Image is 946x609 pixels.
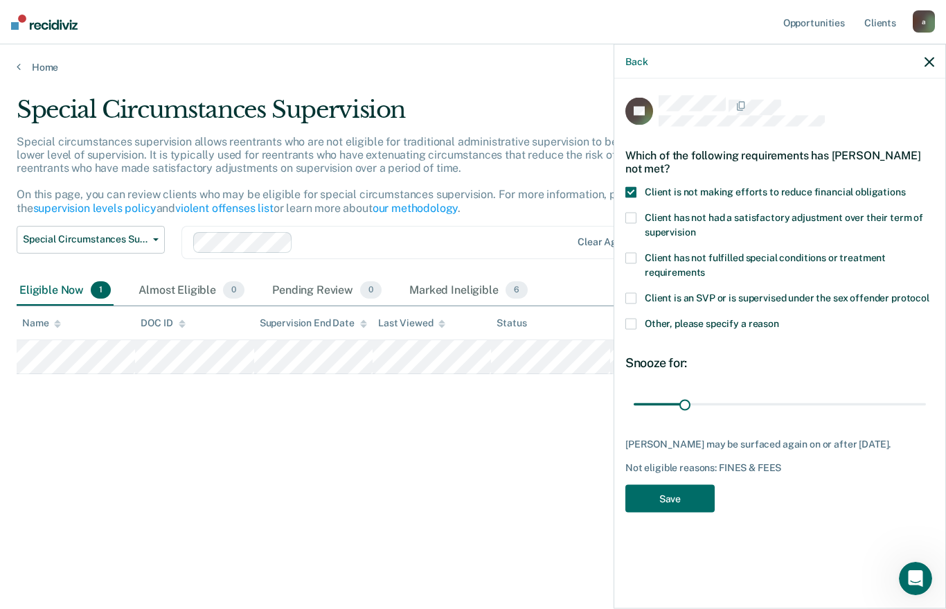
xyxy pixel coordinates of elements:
div: Clear agents [578,236,636,248]
span: 6 [506,281,528,299]
div: Special Circumstances Supervision [17,96,726,135]
div: Status [497,317,526,329]
span: Client has not had a satisfactory adjustment over their term of supervision [645,211,923,237]
span: 1 [91,281,111,299]
a: Home [17,61,929,73]
div: [PERSON_NAME] may be surfaced again on or after [DATE]. [625,439,934,450]
div: Name [22,317,61,329]
span: 0 [360,281,382,299]
div: Almost Eligible [136,276,247,306]
span: 0 [223,281,244,299]
div: Not eligible reasons: FINES & FEES [625,461,934,473]
a: our methodology [373,202,458,215]
button: Back [625,55,648,67]
span: Other, please specify a reason [645,317,779,328]
div: Pending Review [269,276,384,306]
span: Client is an SVP or is supervised under the sex offender protocol [645,292,929,303]
a: supervision levels policy [33,202,157,215]
div: DOC ID [141,317,185,329]
div: Eligible Now [17,276,114,306]
div: a [913,10,935,33]
span: Special Circumstances Supervision [23,233,148,245]
iframe: Intercom live chat [899,562,932,595]
div: Last Viewed [378,317,445,329]
div: Which of the following requirements has [PERSON_NAME] not met? [625,138,934,186]
a: violent offenses list [175,202,274,215]
div: Snooze for: [625,355,934,370]
div: Supervision End Date [260,317,367,329]
img: Recidiviz [11,15,78,30]
div: Marked Ineligible [407,276,530,306]
button: Save [625,484,715,513]
p: Special circumstances supervision allows reentrants who are not eligible for traditional administ... [17,135,697,215]
span: Client has not fulfilled special conditions or treatment requirements [645,251,886,277]
span: Client is not making efforts to reduce financial obligations [645,186,906,197]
